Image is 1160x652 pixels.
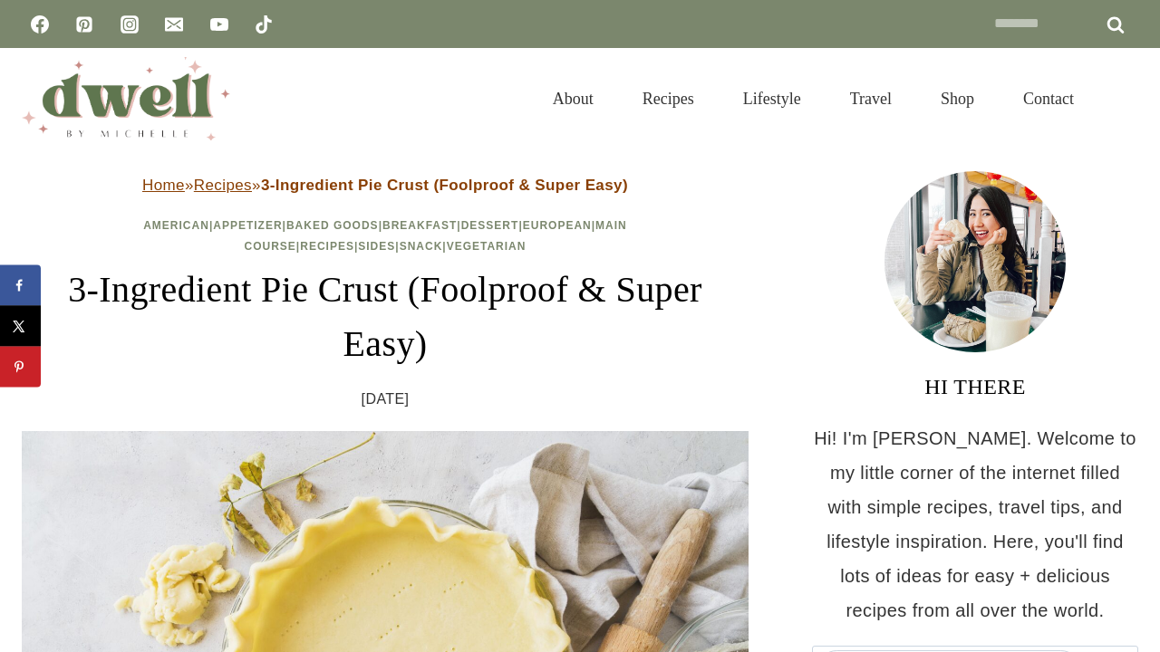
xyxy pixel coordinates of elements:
[618,67,719,130] a: Recipes
[261,177,628,194] strong: 3-Ingredient Pie Crust (Foolproof & Super Easy)
[194,177,252,194] a: Recipes
[1107,83,1138,114] button: View Search Form
[142,177,628,194] span: » »
[523,219,592,232] a: European
[286,219,379,232] a: Baked Goods
[142,177,185,194] a: Home
[362,386,410,413] time: [DATE]
[528,67,618,130] a: About
[156,6,192,43] a: Email
[382,219,457,232] a: Breakfast
[916,67,999,130] a: Shop
[201,6,237,43] a: YouTube
[812,421,1138,628] p: Hi! I'm [PERSON_NAME]. Welcome to my little corner of the internet filled with simple recipes, tr...
[143,219,627,253] span: | | | | | | | | | |
[111,6,148,43] a: Instagram
[66,6,102,43] a: Pinterest
[143,219,209,232] a: American
[300,240,354,253] a: Recipes
[213,219,282,232] a: Appetizer
[400,240,443,253] a: Snack
[358,240,395,253] a: Sides
[719,67,826,130] a: Lifestyle
[812,370,1138,403] h3: HI THERE
[461,219,519,232] a: Dessert
[22,6,58,43] a: Facebook
[22,57,230,140] img: DWELL by michelle
[447,240,527,253] a: Vegetarian
[826,67,916,130] a: Travel
[22,263,749,371] h1: 3-Ingredient Pie Crust (Foolproof & Super Easy)
[246,6,282,43] a: TikTok
[528,67,1098,130] nav: Primary Navigation
[999,67,1098,130] a: Contact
